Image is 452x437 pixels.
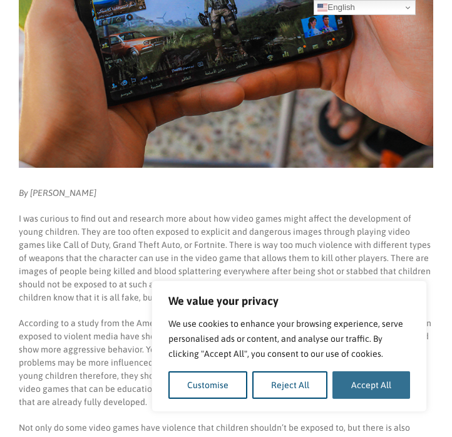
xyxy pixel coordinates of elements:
[317,3,327,13] img: en
[168,294,410,309] p: We value your privacy
[19,212,433,304] p: I was curious to find out and research more about how video games might affect the development of...
[19,317,433,409] p: According to a study from the American Academy of Child and Adolescent Psychiatry, “Studies of ch...
[19,188,96,198] em: By [PERSON_NAME]
[252,371,328,399] button: Reject All
[332,371,410,399] button: Accept All
[168,371,247,399] button: Customise
[168,316,410,361] p: We use cookies to enhance your browsing experience, serve personalised ads or content, and analys...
